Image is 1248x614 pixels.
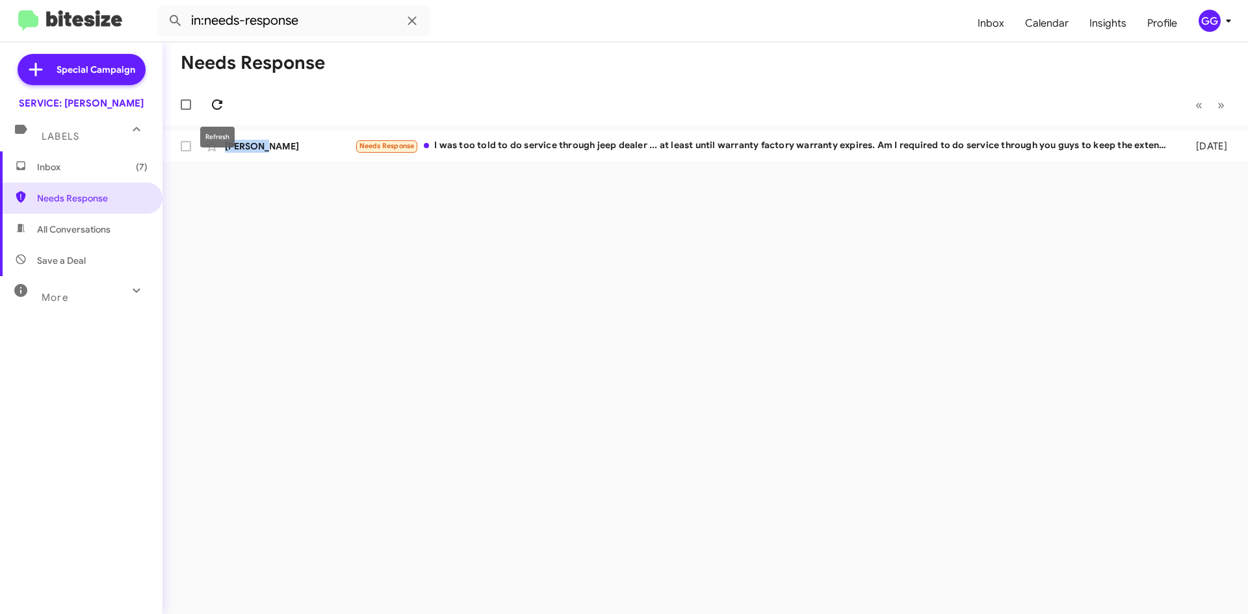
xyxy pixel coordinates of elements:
div: [DATE] [1175,140,1238,153]
div: I was too told to do service through jeep dealer ... at least until warranty factory warranty exp... [355,138,1175,153]
a: Calendar [1015,5,1079,42]
a: Insights [1079,5,1137,42]
span: Labels [42,131,79,142]
span: More [42,292,68,303]
a: Special Campaign [18,54,146,85]
span: All Conversations [37,223,110,236]
span: » [1217,97,1225,113]
nav: Page navigation example [1188,92,1232,118]
input: Search [157,5,430,36]
div: Refresh [200,127,235,147]
div: [PERSON_NAME] [225,140,355,153]
h1: Needs Response [181,53,325,73]
div: GG [1199,10,1221,32]
span: Needs Response [37,192,148,205]
button: Next [1210,92,1232,118]
span: (7) [136,160,148,173]
span: « [1195,97,1202,113]
button: GG [1188,10,1234,32]
div: SERVICE: [PERSON_NAME] [19,97,144,110]
a: Inbox [967,5,1015,42]
a: Profile [1137,5,1188,42]
span: Special Campaign [57,63,135,76]
button: Previous [1188,92,1210,118]
span: Needs Response [359,142,415,150]
span: Save a Deal [37,254,86,267]
span: Inbox [37,160,148,173]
